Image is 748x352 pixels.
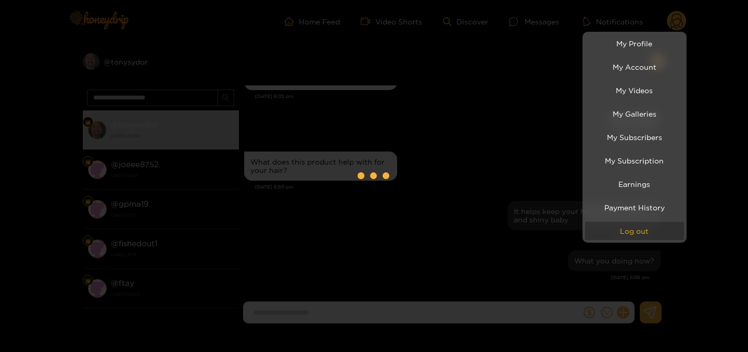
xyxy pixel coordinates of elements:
[585,198,684,217] a: Payment History
[585,152,684,170] a: My Subscription
[585,175,684,193] a: Earnings
[585,58,684,76] a: My Account
[585,34,684,53] a: My Profile
[585,222,684,240] button: Log out
[585,128,684,146] a: My Subscribers
[585,105,684,123] a: My Galleries
[585,81,684,99] a: My Videos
